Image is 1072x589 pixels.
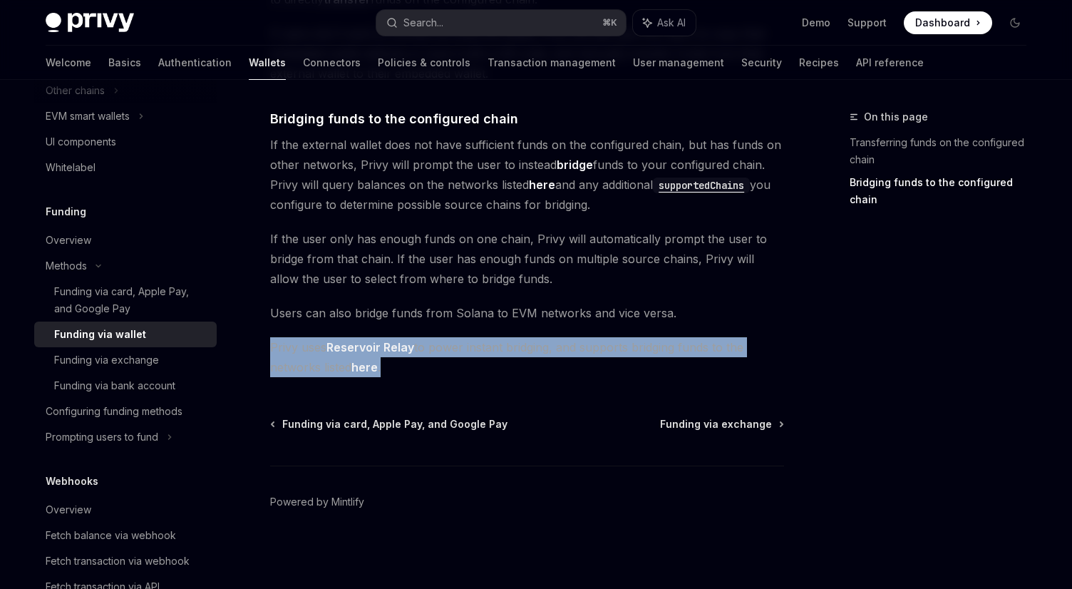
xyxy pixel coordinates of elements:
a: Authentication [158,46,232,80]
div: Funding via bank account [54,377,175,394]
span: Funding via exchange [660,417,772,431]
span: If the user only has enough funds on one chain, Privy will automatically prompt the user to bridg... [270,229,784,289]
button: Toggle dark mode [1004,11,1026,34]
a: API reference [856,46,924,80]
div: Search... [403,14,443,31]
div: Fetch balance via webhook [46,527,176,544]
div: Funding via exchange [54,352,159,369]
a: UI components [34,129,217,155]
div: Funding via card, Apple Pay, and Google Pay [54,283,208,317]
a: Welcome [46,46,91,80]
a: Powered by Mintlify [270,495,364,509]
a: Basics [108,46,141,80]
button: Search...⌘K [376,10,626,36]
div: Fetch transaction via webhook [46,553,190,570]
a: Whitelabel [34,155,217,180]
a: Dashboard [904,11,992,34]
strong: bridge [557,158,593,172]
div: Prompting users to fund [46,429,158,446]
a: supportedChains [653,178,750,192]
a: Bridging funds to the configured chain [850,171,1038,211]
a: here [529,178,555,193]
span: Ask AI [657,16,686,30]
img: dark logo [46,13,134,33]
a: Support [847,16,887,30]
span: Privy uses to power instant bridging, and supports bridging funds to the networks listed . [270,337,784,377]
div: Overview [46,232,91,249]
span: Users can also bridge funds from Solana to EVM networks and vice versa. [270,303,784,323]
a: Transferring funds on the configured chain [850,131,1038,171]
a: Reservoir Relay [326,340,414,355]
div: Configuring funding methods [46,403,182,420]
a: Recipes [799,46,839,80]
div: Overview [46,501,91,518]
div: Methods [46,257,87,275]
span: If the external wallet does not have sufficient funds on the configured chain, but has funds on o... [270,135,784,215]
span: Funding via card, Apple Pay, and Google Pay [282,417,507,431]
button: Ask AI [633,10,696,36]
a: Transaction management [488,46,616,80]
a: Configuring funding methods [34,399,217,424]
a: Fetch transaction via webhook [34,548,217,574]
a: Funding via card, Apple Pay, and Google Pay [272,417,507,431]
a: Policies & controls [378,46,470,80]
span: Bridging funds to the configured chain [270,109,518,128]
code: supportedChains [653,178,750,193]
a: Overview [34,227,217,253]
a: Funding via wallet [34,322,217,347]
a: Wallets [249,46,286,80]
h5: Webhooks [46,473,98,490]
div: Funding via wallet [54,326,146,343]
a: Security [741,46,782,80]
a: Overview [34,497,217,523]
a: Funding via card, Apple Pay, and Google Pay [34,279,217,322]
div: Whitelabel [46,159,96,176]
div: UI components [46,133,116,150]
a: Funding via bank account [34,373,217,399]
span: On this page [864,108,928,126]
a: Funding via exchange [660,417,783,431]
span: ⌘ K [602,17,617,29]
a: here [351,360,378,375]
h5: Funding [46,203,86,220]
a: Fetch balance via webhook [34,523,217,548]
a: Demo [802,16,830,30]
a: Connectors [303,46,361,80]
div: EVM smart wallets [46,108,130,125]
a: Funding via exchange [34,347,217,373]
a: User management [633,46,724,80]
span: Dashboard [915,16,970,30]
